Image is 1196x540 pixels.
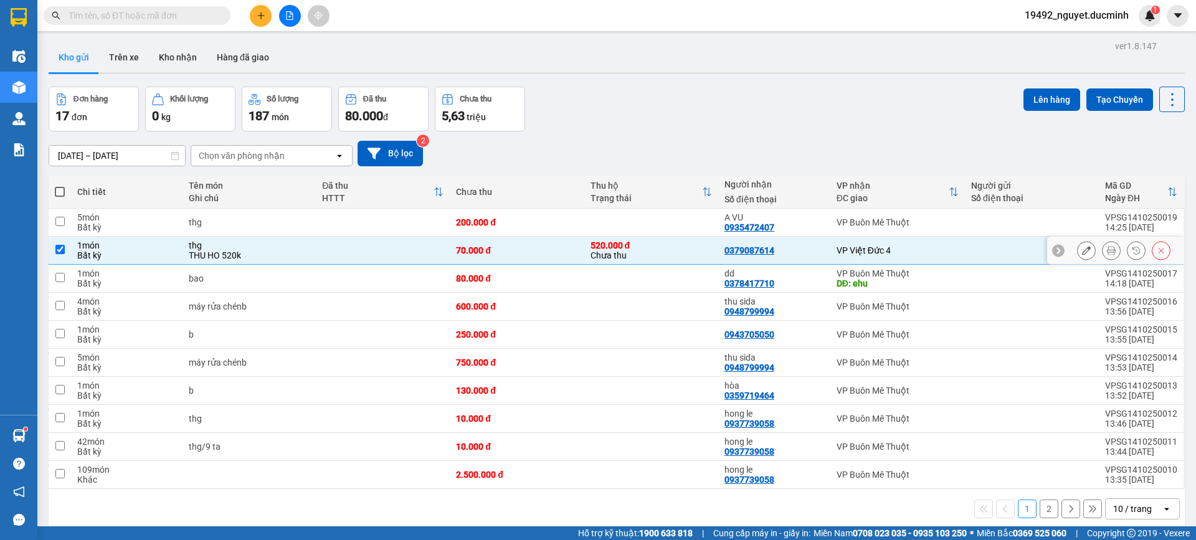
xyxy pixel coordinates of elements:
[1113,503,1152,515] div: 10 / trang
[456,414,577,424] div: 10.000 đ
[358,141,423,166] button: Bộ lọc
[1105,447,1177,457] div: 13:44 [DATE]
[702,526,704,540] span: |
[456,301,577,311] div: 600.000 đ
[837,358,959,367] div: VP Buôn Mê Thuột
[1172,10,1184,21] span: caret-down
[724,381,824,391] div: hòa
[1015,7,1139,23] span: 19492_nguyet.ducminh
[442,108,465,123] span: 5,63
[1105,222,1177,232] div: 14:25 [DATE]
[199,149,285,162] div: Chọn văn phòng nhận
[724,475,774,485] div: 0937739058
[724,278,774,288] div: 0378417710
[99,42,149,72] button: Trên xe
[837,386,959,396] div: VP Buôn Mê Thuột
[279,5,301,27] button: file-add
[77,437,176,447] div: 42 món
[189,250,310,260] div: THU HO 520k
[837,217,959,227] div: VP Buôn Mê Thuột
[1162,504,1172,514] svg: open
[456,442,577,452] div: 10.000 đ
[13,486,25,498] span: notification
[77,240,176,250] div: 1 món
[1105,212,1177,222] div: VPSG1410250019
[77,187,176,197] div: Chi tiết
[77,447,176,457] div: Bất kỳ
[77,212,176,222] div: 5 món
[724,353,824,362] div: thu sida
[267,95,298,103] div: Số lượng
[77,391,176,400] div: Bất kỳ
[77,362,176,372] div: Bất kỳ
[456,273,577,283] div: 80.000 đ
[189,240,310,250] div: thg
[77,296,176,306] div: 4 món
[189,358,310,367] div: máy rửa chénb
[713,526,810,540] span: Cung cấp máy in - giấy in:
[77,324,176,334] div: 1 món
[69,9,216,22] input: Tìm tên, số ĐT hoặc mã đơn
[77,353,176,362] div: 5 món
[970,531,974,536] span: ⚪️
[724,194,824,204] div: Số điện thoại
[1105,465,1177,475] div: VPSG1410250010
[49,87,139,131] button: Đơn hàng17đơn
[77,465,176,475] div: 109 món
[170,95,208,103] div: Khối lượng
[249,108,269,123] span: 187
[724,268,824,278] div: dd
[314,11,323,20] span: aim
[1040,500,1058,518] button: 2
[460,95,491,103] div: Chưa thu
[13,514,25,526] span: message
[1105,306,1177,316] div: 13:56 [DATE]
[456,187,577,197] div: Chưa thu
[24,427,27,431] sup: 1
[1105,181,1167,191] div: Mã GD
[417,135,429,147] sup: 2
[207,42,279,72] button: Hàng đã giao
[77,409,176,419] div: 1 món
[456,386,577,396] div: 130.000 đ
[383,112,388,122] span: đ
[1105,362,1177,372] div: 13:53 [DATE]
[52,11,60,20] span: search
[12,429,26,442] img: warehouse-icon
[77,222,176,232] div: Bất kỳ
[724,329,774,339] div: 0943705050
[161,112,171,122] span: kg
[335,151,344,161] svg: open
[363,95,386,103] div: Đã thu
[1023,88,1080,111] button: Lên hàng
[189,329,310,339] div: b
[13,458,25,470] span: question-circle
[1105,193,1167,203] div: Ngày ĐH
[1105,419,1177,429] div: 13:46 [DATE]
[1144,10,1156,21] img: icon-new-feature
[724,419,774,429] div: 0937739058
[1105,381,1177,391] div: VPSG1410250013
[837,278,959,288] div: DĐ: ehu
[1105,296,1177,306] div: VPSG1410250016
[1151,6,1160,14] sup: 1
[74,95,108,103] div: Đơn hàng
[338,87,429,131] button: Đã thu80.000đ
[189,301,310,311] div: máy rửa chénb
[77,334,176,344] div: Bất kỳ
[1127,529,1136,538] span: copyright
[77,268,176,278] div: 1 món
[250,5,272,27] button: plus
[49,146,185,166] input: Select a date range.
[971,181,1093,191] div: Người gửi
[308,5,330,27] button: aim
[322,181,434,191] div: Đã thu
[189,193,310,203] div: Ghi chú
[1105,353,1177,362] div: VPSG1410250014
[77,306,176,316] div: Bất kỳ
[456,358,577,367] div: 750.000 đ
[242,87,332,131] button: Số lượng187món
[285,11,294,20] span: file-add
[152,108,159,123] span: 0
[189,217,310,227] div: thg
